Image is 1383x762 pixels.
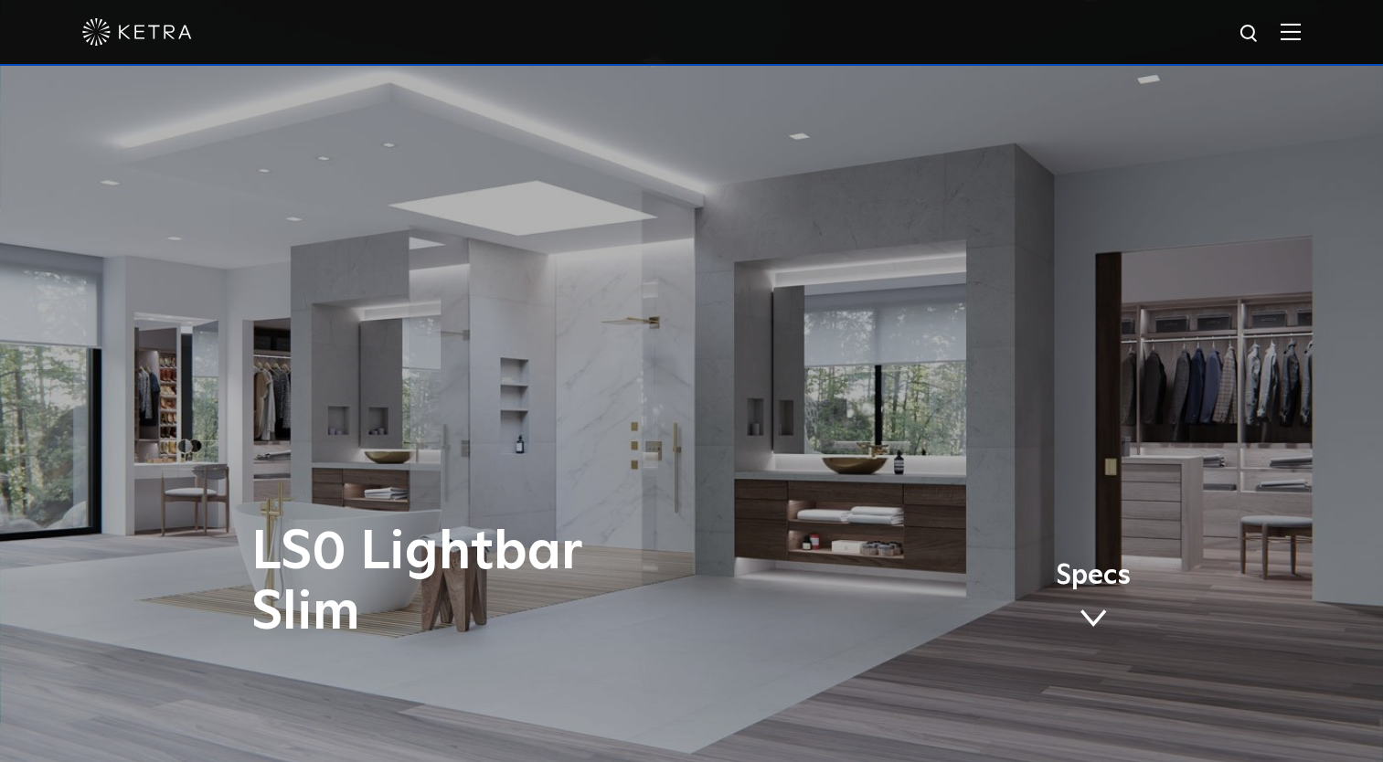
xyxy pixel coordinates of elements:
[251,523,768,643] h1: LS0 Lightbar Slim
[1056,563,1131,634] a: Specs
[82,18,192,46] img: ketra-logo-2019-white
[1281,23,1301,40] img: Hamburger%20Nav.svg
[1056,563,1131,589] span: Specs
[1239,23,1261,46] img: search icon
